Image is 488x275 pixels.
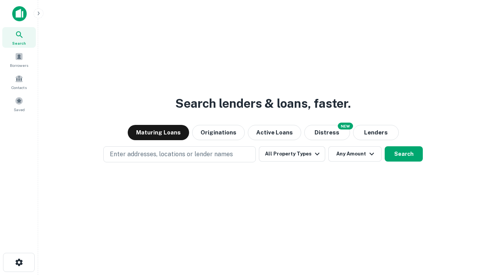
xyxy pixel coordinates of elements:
[450,214,488,251] iframe: Chat Widget
[2,27,36,48] a: Search
[2,71,36,92] a: Contacts
[175,94,351,113] h3: Search lenders & loans, faster.
[2,94,36,114] a: Saved
[248,125,301,140] button: Active Loans
[328,146,382,162] button: Any Amount
[338,123,353,129] div: NEW
[110,150,233,159] p: Enter addresses, locations or lender names
[259,146,325,162] button: All Property Types
[304,125,350,140] button: Search distressed loans with lien and other non-mortgage details.
[10,62,28,68] span: Borrowers
[12,6,27,21] img: capitalize-icon.png
[103,146,256,162] button: Enter addresses, locations or lender names
[385,146,423,162] button: Search
[14,107,25,113] span: Saved
[12,40,26,46] span: Search
[11,84,27,91] span: Contacts
[128,125,189,140] button: Maturing Loans
[353,125,399,140] button: Lenders
[192,125,245,140] button: Originations
[2,49,36,70] a: Borrowers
